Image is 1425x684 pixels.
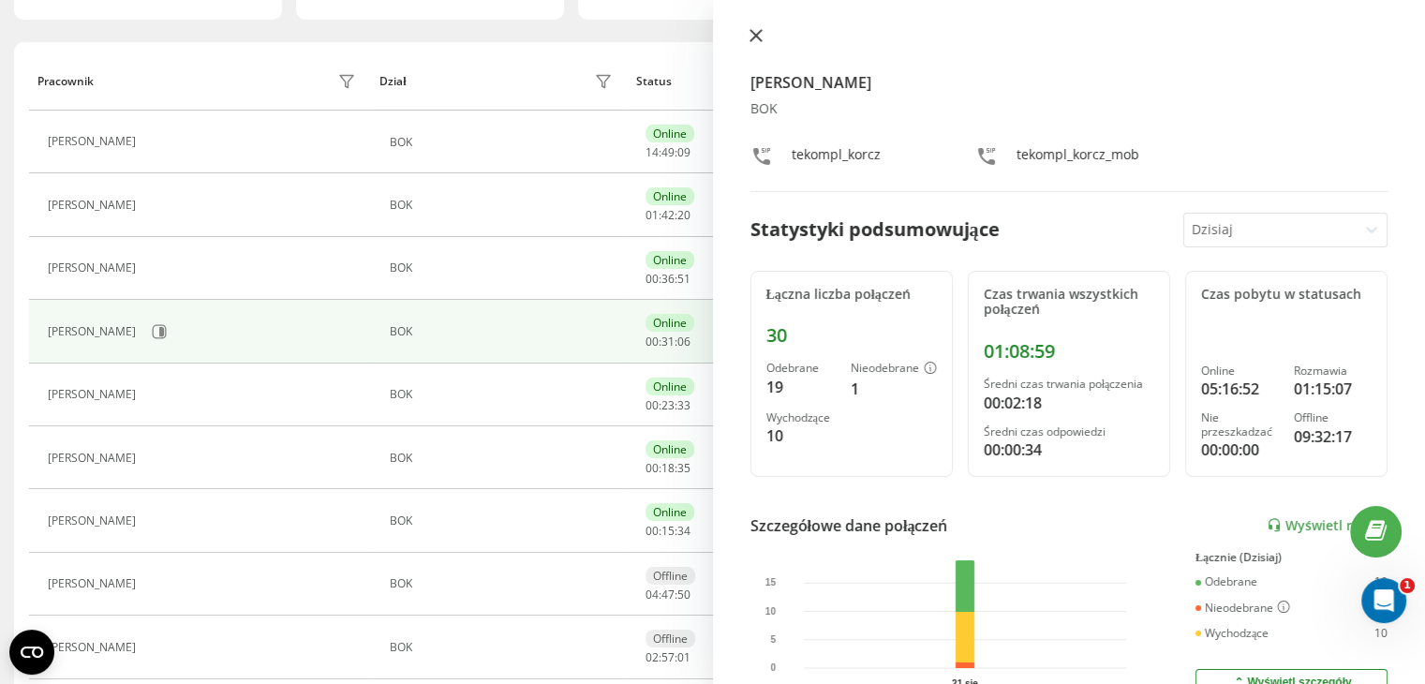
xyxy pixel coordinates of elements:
div: tekompl_korcz_mob [1017,145,1139,172]
div: Czas trwania wszystkich połączeń [984,287,1154,319]
div: 09:32:17 [1294,425,1372,448]
div: BOK [390,261,617,275]
div: Online [646,125,694,142]
div: Nie przeszkadzać [1201,411,1279,439]
span: 34 [677,523,690,539]
div: 10 [766,424,836,447]
span: 31 [661,334,675,349]
iframe: Intercom live chat [1361,578,1406,623]
div: : : [646,273,690,286]
text: 15 [764,577,776,587]
div: Offline [646,630,695,647]
div: BOK [390,136,617,149]
div: [PERSON_NAME] [48,388,141,401]
div: Dział [379,75,406,88]
div: Online [646,187,694,205]
span: 47 [661,587,675,602]
div: BOK [390,199,617,212]
span: 20 [677,207,690,223]
div: 1 [851,378,937,400]
span: 00 [646,271,659,287]
div: 19 [1374,575,1388,588]
span: 36 [661,271,675,287]
div: Szczegółowe dane połączeń [750,514,948,537]
div: : : [646,209,690,222]
span: 01 [646,207,659,223]
div: Czas pobytu w statusach [1201,287,1372,303]
span: 1 [1400,578,1415,593]
div: Pracownik [37,75,94,88]
div: BOK [390,388,617,401]
span: 33 [677,397,690,413]
button: Open CMP widget [9,630,54,675]
div: : : [646,588,690,602]
span: 50 [677,587,690,602]
span: 42 [661,207,675,223]
div: Wychodzące [766,411,836,424]
div: BOK [390,452,617,465]
div: Nieodebrane [851,362,937,377]
div: : : [646,462,690,475]
div: Łącznie (Dzisiaj) [1195,551,1388,564]
div: Odebrane [766,362,836,375]
div: Offline [1294,411,1372,424]
div: Statystyki podsumowujące [750,216,1000,244]
div: 00:00:34 [984,439,1154,461]
div: [PERSON_NAME] [48,641,141,654]
span: 09 [677,144,690,160]
div: [PERSON_NAME] [48,514,141,528]
div: Nieodebrane [1195,601,1290,616]
div: Offline [646,567,695,585]
span: 15 [661,523,675,539]
div: 00:00:00 [1201,439,1279,461]
span: 14 [646,144,659,160]
span: 23 [661,397,675,413]
div: 30 [766,324,937,347]
div: 10 [1374,627,1388,640]
div: Średni czas odpowiedzi [984,425,1154,439]
a: Wyświetl raport [1267,517,1388,533]
div: [PERSON_NAME] [48,452,141,465]
div: Online [646,440,694,458]
span: 57 [661,649,675,665]
div: 01:08:59 [984,340,1154,363]
div: [PERSON_NAME] [48,577,141,590]
div: : : [646,335,690,349]
span: 00 [646,460,659,476]
span: 18 [661,460,675,476]
div: : : [646,146,690,159]
div: : : [646,525,690,538]
div: Online [646,503,694,521]
div: Odebrane [1195,575,1257,588]
div: Online [646,251,694,269]
div: tekompl_korcz [792,145,881,172]
span: 49 [661,144,675,160]
div: Online [1201,364,1279,378]
div: 19 [766,376,836,398]
div: Średni czas trwania połączenia [984,378,1154,391]
span: 01 [677,649,690,665]
span: 51 [677,271,690,287]
div: BOK [390,514,617,528]
span: 35 [677,460,690,476]
div: : : [646,399,690,412]
div: 00:02:18 [984,392,1154,414]
span: 00 [646,523,659,539]
div: [PERSON_NAME] [48,325,141,338]
div: Online [646,378,694,395]
text: 5 [770,634,776,645]
div: [PERSON_NAME] [48,135,141,148]
div: BOK [390,325,617,338]
div: 01:15:07 [1294,378,1372,400]
div: Łączna liczba połączeń [766,287,937,303]
div: BOK [390,577,617,590]
span: 04 [646,587,659,602]
div: [PERSON_NAME] [48,261,141,275]
text: 10 [764,606,776,617]
div: BOK [750,101,1388,117]
div: BOK [390,641,617,654]
h4: [PERSON_NAME] [750,71,1388,94]
span: 06 [677,334,690,349]
div: [PERSON_NAME] [48,199,141,212]
span: 02 [646,649,659,665]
